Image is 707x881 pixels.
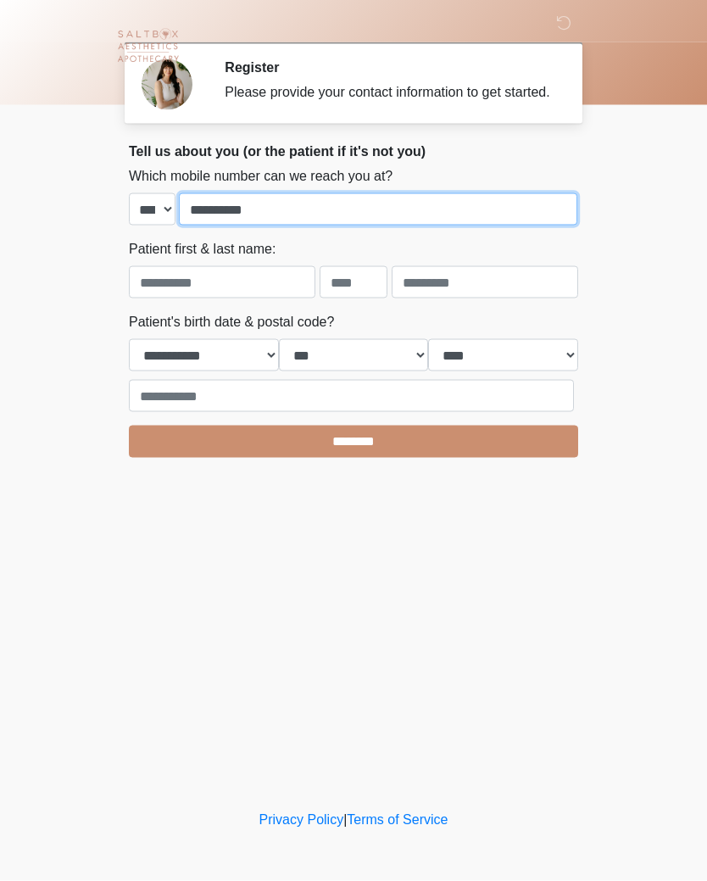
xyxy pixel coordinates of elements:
[112,13,184,85] img: Saltbox Aesthetics Logo
[259,812,344,827] a: Privacy Policy
[129,143,578,159] h2: Tell us about you (or the patient if it's not you)
[129,166,392,187] label: Which mobile number can we reach you at?
[347,812,448,827] a: Terms of Service
[343,812,347,827] a: |
[129,239,276,259] label: Patient first & last name:
[129,312,334,332] label: Patient's birth date & postal code?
